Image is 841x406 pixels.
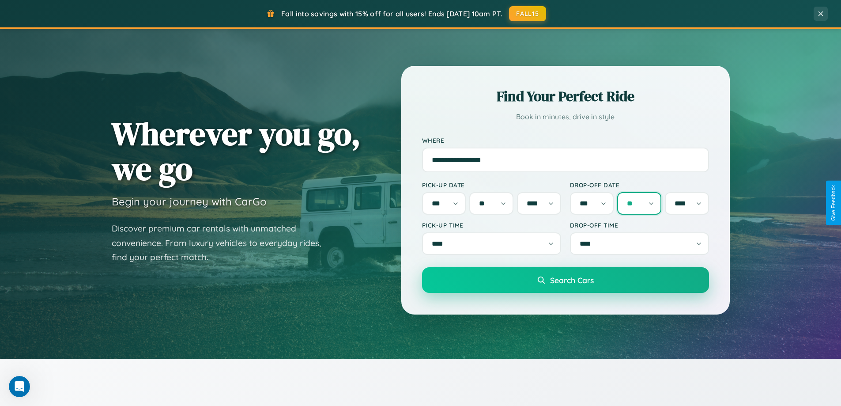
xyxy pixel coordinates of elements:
span: Search Cars [550,275,594,285]
label: Drop-off Time [570,221,709,229]
iframe: Intercom live chat [9,376,30,397]
h1: Wherever you go, we go [112,116,361,186]
p: Discover premium car rentals with unmatched convenience. From luxury vehicles to everyday rides, ... [112,221,332,265]
button: Search Cars [422,267,709,293]
label: Pick-up Time [422,221,561,229]
p: Book in minutes, drive in style [422,110,709,123]
label: Pick-up Date [422,181,561,189]
div: Give Feedback [830,185,837,221]
label: Where [422,137,709,144]
h2: Find Your Perfect Ride [422,87,709,106]
span: Fall into savings with 15% off for all users! Ends [DATE] 10am PT. [281,9,502,18]
button: FALL15 [509,6,546,21]
h3: Begin your journey with CarGo [112,195,267,208]
label: Drop-off Date [570,181,709,189]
